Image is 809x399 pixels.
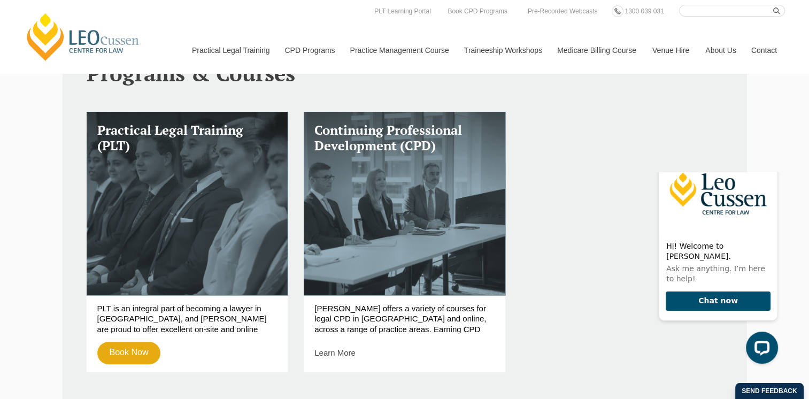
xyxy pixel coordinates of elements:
[372,5,434,17] a: PLT Learning Portal
[97,342,161,364] a: Book Now
[87,62,723,85] h2: Programs & Courses
[314,348,356,357] a: Learn More
[276,27,342,73] a: CPD Programs
[622,5,666,17] a: 1300 039 031
[549,27,644,73] a: Medicare Billing Course
[650,172,782,372] iframe: LiveChat chat widget
[24,12,142,62] a: [PERSON_NAME] Centre for Law
[87,112,288,295] a: Practical Legal Training (PLT)
[97,303,278,333] p: PLT is an integral part of becoming a lawyer in [GEOGRAPHIC_DATA], and [PERSON_NAME] are proud to...
[17,69,120,89] h2: Hi! Welcome to [PERSON_NAME].
[697,27,743,73] a: About Us
[644,27,697,73] a: Venue Hire
[445,5,510,17] a: Book CPD Programs
[525,5,600,17] a: Pre-Recorded Webcasts
[97,122,278,154] h3: Practical Legal Training (PLT)
[184,27,277,73] a: Practical Legal Training
[743,27,785,73] a: Contact
[96,159,128,191] button: Open LiveChat chat widget
[625,7,664,15] span: 1300 039 031
[16,119,121,139] button: Chat now
[342,27,456,73] a: Practice Management Course
[17,91,120,112] p: Ask me anything. I’m here to help!
[304,112,505,295] a: Continuing Professional Development (CPD)
[314,122,495,154] h3: Continuing Professional Development (CPD)
[456,27,549,73] a: Traineeship Workshops
[314,303,495,333] p: [PERSON_NAME] offers a variety of courses for legal CPD in [GEOGRAPHIC_DATA] and online, across a...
